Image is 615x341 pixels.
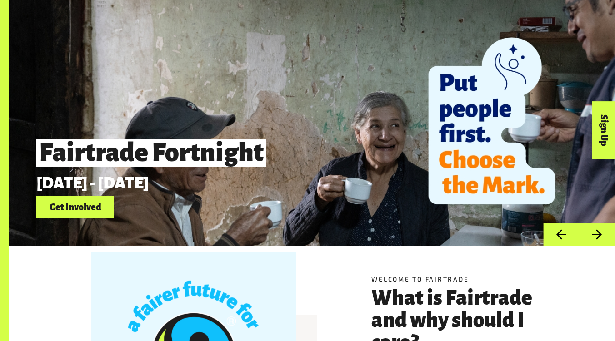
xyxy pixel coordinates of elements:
[36,174,494,192] p: [DATE] - [DATE]
[371,275,533,284] h5: Welcome to Fairtrade
[543,223,579,246] button: Previous
[36,196,114,219] a: Get Involved
[36,139,266,167] span: Fairtrade Fortnight
[579,223,615,246] button: Next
